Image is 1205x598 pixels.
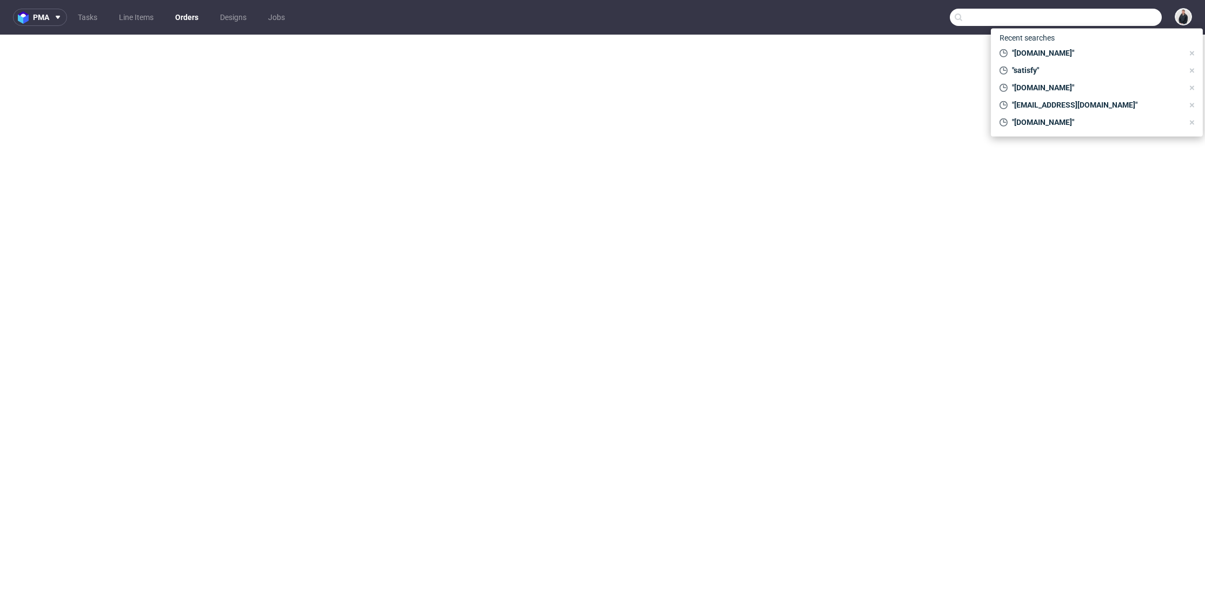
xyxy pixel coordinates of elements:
[995,29,1059,46] span: Recent searches
[169,9,205,26] a: Orders
[1176,9,1191,24] img: Adrian Margula
[1008,99,1183,110] span: "[EMAIL_ADDRESS][DOMAIN_NAME]"
[1008,65,1183,76] span: "satisfy"
[71,9,104,26] a: Tasks
[214,9,253,26] a: Designs
[1008,117,1183,128] span: "[DOMAIN_NAME]"
[13,9,67,26] button: pma
[1008,48,1183,58] span: "[DOMAIN_NAME]"
[18,11,33,24] img: logo
[112,9,160,26] a: Line Items
[262,9,291,26] a: Jobs
[1008,82,1183,93] span: "[DOMAIN_NAME]"
[33,14,49,21] span: pma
